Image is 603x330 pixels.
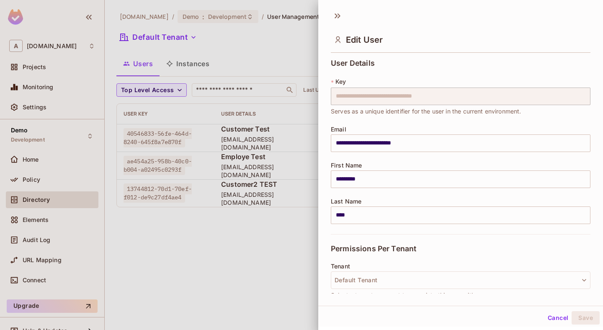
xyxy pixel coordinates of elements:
span: Email [331,126,346,133]
span: Select a tenant you want to associate this user with. [331,291,477,300]
span: Tenant [331,263,350,270]
button: Save [572,311,600,325]
span: Permissions Per Tenant [331,245,416,253]
span: User Details [331,59,375,67]
button: Default Tenant [331,271,590,289]
span: Edit User [346,35,383,45]
span: Last Name [331,198,361,205]
span: Serves as a unique identifier for the user in the current environment. [331,107,521,116]
span: First Name [331,162,362,169]
button: Cancel [544,311,572,325]
span: Key [335,78,346,85]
